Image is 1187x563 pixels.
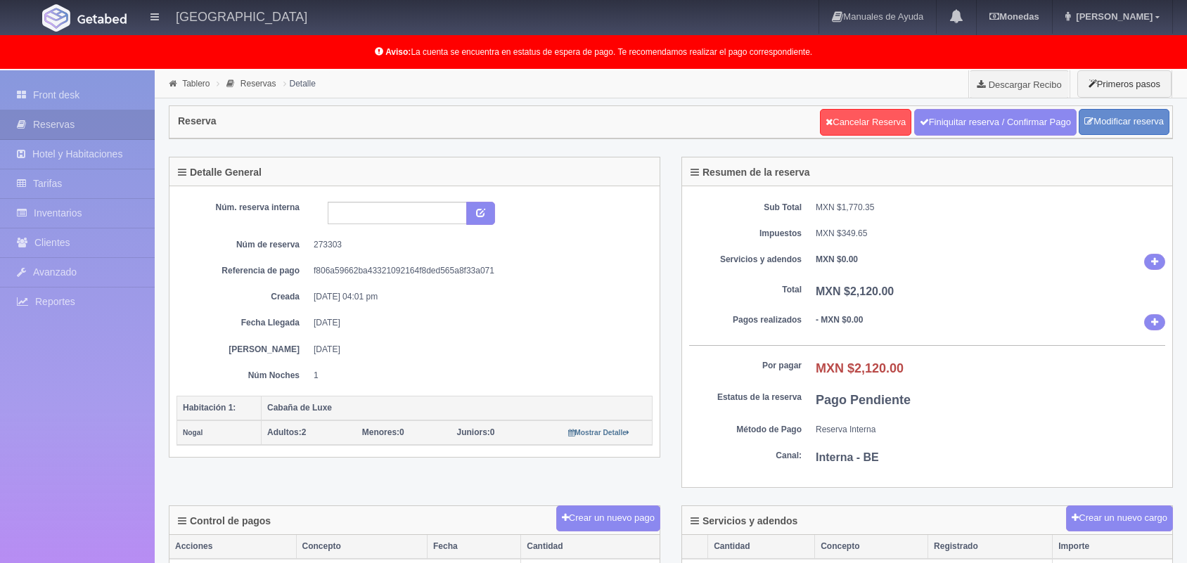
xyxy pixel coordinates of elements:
[928,535,1053,559] th: Registrado
[385,47,411,57] b: Aviso:
[183,403,236,413] b: Habitación 1:
[689,360,802,372] dt: Por pagar
[816,424,1165,436] dd: Reserva Interna
[267,427,306,437] span: 2
[187,317,300,329] dt: Fecha Llegada
[178,116,217,127] h4: Reserva
[816,228,1165,240] dd: MXN $349.65
[314,317,642,329] dd: [DATE]
[314,265,642,277] dd: f806a59662ba43321092164f8ded565a8f33a071
[182,79,210,89] a: Tablero
[187,202,300,214] dt: Núm. reserva interna
[708,535,815,559] th: Cantidad
[457,427,495,437] span: 0
[1079,109,1169,135] a: Modificar reserva
[457,427,490,437] strong: Juniors:
[689,254,802,266] dt: Servicios y adendos
[296,535,427,559] th: Concepto
[689,314,802,326] dt: Pagos realizados
[176,7,307,25] h4: [GEOGRAPHIC_DATA]
[428,535,521,559] th: Fecha
[820,109,911,136] a: Cancelar Reserva
[691,516,797,526] h4: Servicios y adendos
[314,239,642,251] dd: 273303
[568,427,629,437] a: Mostrar Detalle
[187,344,300,356] dt: [PERSON_NAME]
[280,77,319,90] li: Detalle
[187,239,300,251] dt: Núm de reserva
[314,291,642,303] dd: [DATE] 04:01 pm
[521,535,660,559] th: Cantidad
[362,427,404,437] span: 0
[77,13,127,24] img: Getabed
[989,11,1039,22] b: Monedas
[691,167,810,178] h4: Resumen de la reserva
[240,79,276,89] a: Reservas
[689,391,802,403] dt: Estatus de la reserva
[1072,11,1153,22] span: [PERSON_NAME]
[568,429,629,436] small: Mostrar Detalle
[187,265,300,277] dt: Referencia de pago
[816,254,858,264] b: MXN $0.00
[262,396,653,420] th: Cabaña de Luxe
[1066,505,1173,531] button: Crear un nuevo cargo
[169,535,296,559] th: Acciones
[314,344,642,356] dd: [DATE]
[314,370,642,382] dd: 1
[183,429,203,436] small: Nogal
[816,315,863,325] b: - MXN $0.00
[816,202,1165,214] dd: MXN $1,770.35
[362,427,399,437] strong: Menores:
[689,450,802,462] dt: Canal:
[816,285,894,297] b: MXN $2,120.00
[969,70,1070,98] a: Descargar Recibo
[689,424,802,436] dt: Método de Pago
[1077,70,1172,98] button: Primeros pasos
[187,370,300,382] dt: Núm Noches
[689,284,802,296] dt: Total
[816,451,879,463] b: Interna - BE
[689,202,802,214] dt: Sub Total
[178,516,271,526] h4: Control de pagos
[556,505,660,531] button: Crear un nuevo pago
[816,393,911,407] b: Pago Pendiente
[42,4,70,32] img: Getabed
[187,291,300,303] dt: Creada
[816,361,904,375] b: MXN $2,120.00
[267,427,302,437] strong: Adultos:
[1053,535,1172,559] th: Importe
[178,167,262,178] h4: Detalle General
[815,535,928,559] th: Concepto
[689,228,802,240] dt: Impuestos
[914,109,1077,136] a: Finiquitar reserva / Confirmar Pago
